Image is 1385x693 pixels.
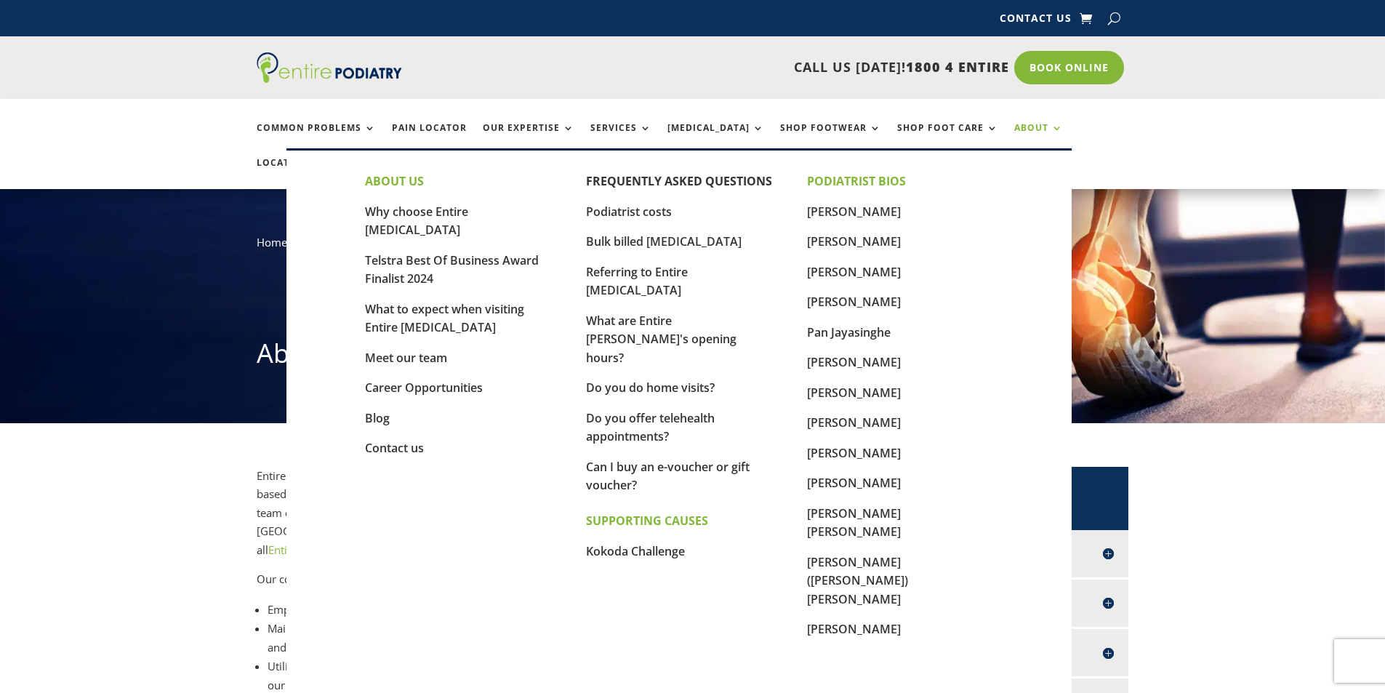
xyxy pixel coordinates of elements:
a: Pan Jayasinghe [807,324,891,340]
nav: breadcrumb [257,233,1129,263]
a: [MEDICAL_DATA] [667,123,764,154]
a: Common Problems [257,123,376,154]
a: [PERSON_NAME] ([PERSON_NAME]) [PERSON_NAME] [807,554,908,607]
a: [PERSON_NAME] [807,414,901,430]
a: [PERSON_NAME] [807,354,901,370]
a: Do you offer telehealth appointments? [586,410,715,445]
a: Entire [MEDICAL_DATA] locations [268,542,433,557]
a: [PERSON_NAME] [PERSON_NAME] [807,505,901,540]
h1: About Us [257,335,1129,379]
img: logo (1) [257,52,402,83]
li: Maintaining a progressive approach to our practice, ensuring that we continue offer the latest, m... [268,619,822,657]
strong: ABOUT US [365,173,424,189]
a: Our Expertise [483,123,574,154]
span: 1800 4 ENTIRE [906,58,1009,76]
a: Do you do home visits? [586,380,715,396]
strong: PODIATRIST BIOS [807,173,906,189]
a: Career Opportunities [365,380,483,396]
p: CALL US [DATE]! [458,58,1009,77]
a: Can I buy an e-voucher or gift voucher? [586,459,750,494]
a: Pain Locator [392,123,467,154]
a: [PERSON_NAME] [807,621,901,637]
a: Blog [365,410,390,426]
a: What are Entire [PERSON_NAME]'s opening hours? [586,313,736,366]
a: [PERSON_NAME] [807,204,901,220]
a: Book Online [1014,51,1124,84]
a: [PERSON_NAME] [807,475,901,491]
a: Locations [257,158,329,189]
a: Contact Us [1000,13,1072,29]
a: [PERSON_NAME] [807,385,901,401]
a: Entire Podiatry [257,71,402,86]
a: Shop Footwear [780,123,881,154]
a: FREQUENTLY ASKED QUESTIONS [586,173,772,189]
a: [PERSON_NAME] [807,445,901,461]
a: Referring to Entire [MEDICAL_DATA] [586,264,688,299]
a: Telstra Best Of Business Award Finalist 2024 [365,252,539,287]
a: What to expect when visiting Entire [MEDICAL_DATA] [365,301,524,336]
strong: SUPPORTING CAUSES [586,513,708,529]
a: Services [590,123,651,154]
p: Entire [MEDICAL_DATA] is a local business that was established by , a [GEOGRAPHIC_DATA]-based Pod... [257,467,822,571]
a: Bulk billed [MEDICAL_DATA] [586,233,742,249]
a: [PERSON_NAME] [807,294,901,310]
a: About [1014,123,1063,154]
a: Home [257,235,287,249]
a: Shop Foot Care [897,123,998,154]
a: Podiatrist costs [586,204,672,220]
a: Contact us [365,440,424,456]
a: [PERSON_NAME] [807,264,901,280]
a: [PERSON_NAME] [807,233,901,249]
p: Our core business objectives and priorities include: [257,570,822,600]
li: Empowering our patients to make informed choices when it comes to their foot health; [268,600,822,619]
a: Why choose Entire [MEDICAL_DATA] [365,204,468,239]
a: Meet our team [365,350,447,366]
a: Kokoda Challenge [586,543,685,559]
